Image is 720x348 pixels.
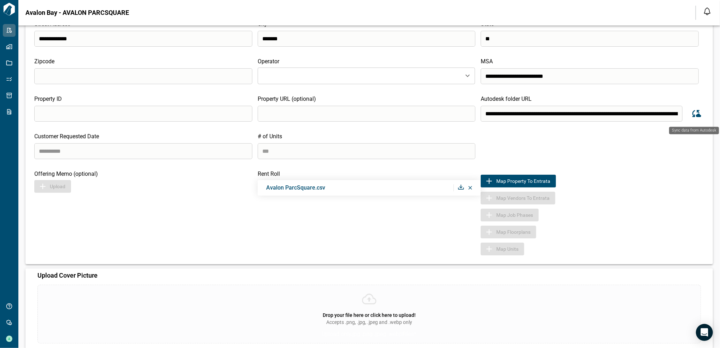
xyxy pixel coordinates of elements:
[258,106,476,122] input: search
[481,175,556,187] button: Map to EntrataMap Property to Entrata
[481,58,493,65] span: MSA
[258,95,316,102] span: Property URL (optional)
[258,170,280,177] span: Rent Roll
[37,272,98,279] span: Upload Cover Picture
[34,68,252,84] input: search
[702,6,713,17] button: Open notification feed
[34,170,98,177] span: Offering Memo (optional)
[669,127,719,134] div: Sync data from Autodesk
[25,9,129,16] span: Avalon Bay - AVALON PARCSQUARE
[266,184,325,191] span: Avalon ParcSquare.csv
[34,31,252,47] input: search
[481,106,683,122] input: search
[696,324,713,341] div: Open Intercom Messenger
[688,105,704,122] button: Sync data from Autodesk
[34,143,252,159] input: search
[322,330,417,338] p: Upload only .jpg .png .jpeg .webp Files*
[485,177,493,185] img: Map to Entrata
[323,312,416,318] span: Drop your file here or click here to upload!
[481,68,699,84] input: search
[34,58,54,65] span: Zipcode
[463,71,473,81] button: Open
[258,58,279,65] span: Operator
[258,133,282,140] span: # of Units
[34,106,252,122] input: search
[326,319,412,326] span: Accepts .png, .jpg, .jpeg and .webp only
[34,133,99,140] span: Customer Requested Date
[481,95,532,102] span: Autodesk folder URL
[258,31,476,47] input: search
[34,95,62,102] span: Property ID
[481,31,699,47] input: search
